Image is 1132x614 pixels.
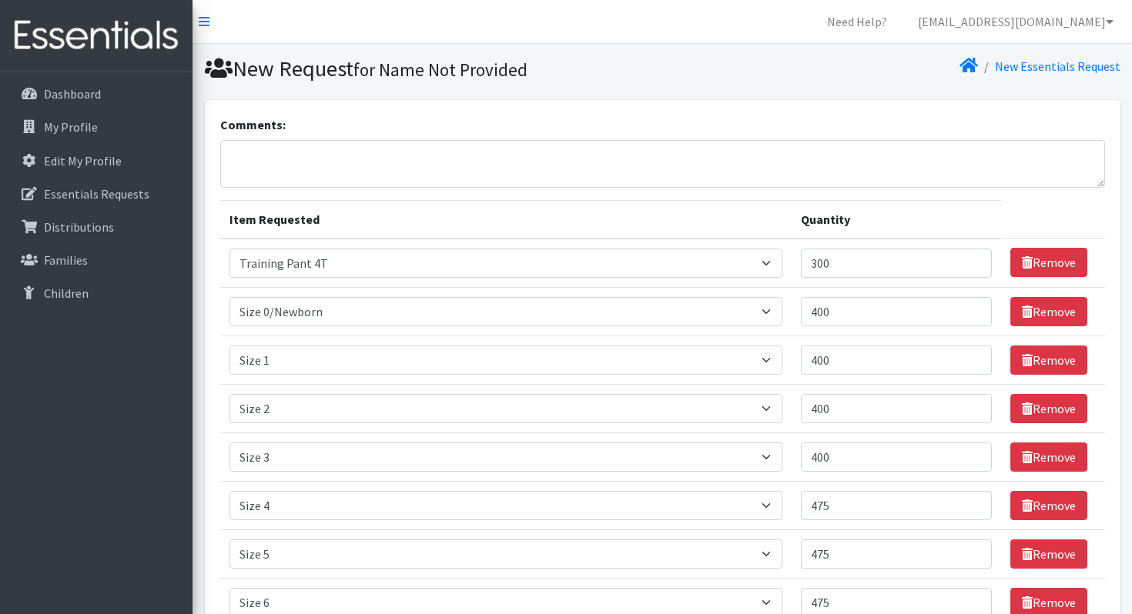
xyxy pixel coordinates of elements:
a: Children [6,278,186,309]
a: Remove [1010,248,1087,277]
p: Distributions [44,219,114,235]
p: Edit My Profile [44,153,122,169]
th: Item Requested [220,200,792,239]
a: Distributions [6,212,186,242]
th: Quantity [792,200,1001,239]
p: Families [44,252,88,268]
a: Families [6,245,186,275]
p: Essentials Requests [44,186,149,202]
a: Remove [1010,297,1087,326]
p: Dashboard [44,86,101,102]
a: [EMAIL_ADDRESS][DOMAIN_NAME] [906,6,1126,37]
h1: New Request [205,55,657,82]
a: My Profile [6,112,186,142]
a: Remove [1010,442,1087,472]
label: Comments: [220,115,286,134]
img: HumanEssentials [6,10,186,62]
a: Remove [1010,539,1087,569]
a: Dashboard [6,78,186,109]
a: Edit My Profile [6,145,186,176]
a: Need Help? [815,6,899,37]
a: Remove [1010,345,1087,375]
small: for Name Not Provided [353,58,527,81]
a: Essentials Requests [6,179,186,209]
p: My Profile [44,119,98,135]
a: Remove [1010,394,1087,423]
a: New Essentials Request [995,58,1120,74]
a: Remove [1010,491,1087,520]
p: Children [44,285,89,301]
